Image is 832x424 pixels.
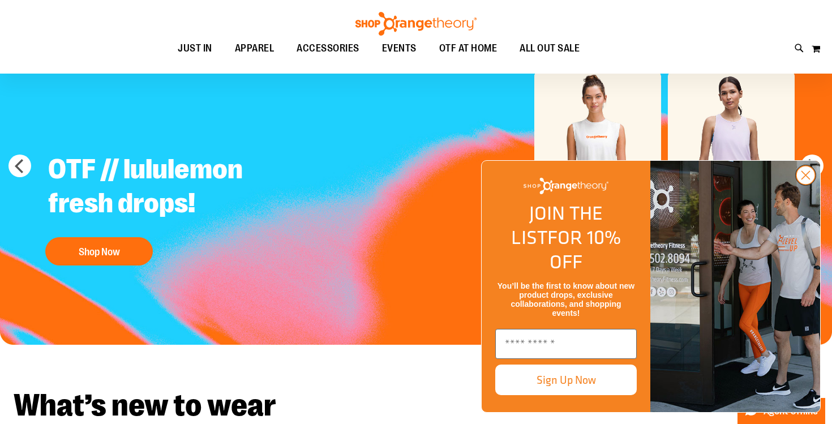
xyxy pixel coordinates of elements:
div: FLYOUT Form [470,149,832,424]
span: APPAREL [235,36,275,61]
button: Sign Up Now [495,365,637,395]
button: Shop Now [45,237,153,265]
span: JOIN THE LIST [511,199,603,251]
input: Enter email [495,329,637,359]
span: ALL OUT SALE [520,36,580,61]
span: EVENTS [382,36,417,61]
h2: What’s new to wear [14,390,818,421]
span: JUST IN [178,36,212,61]
button: prev [8,155,31,177]
span: OTF AT HOME [439,36,498,61]
a: OTF // lululemon fresh drops! Shop Now [40,144,321,271]
img: Shop Orangtheory [650,161,820,412]
button: Close dialog [795,165,816,186]
span: You’ll be the first to know about new product drops, exclusive collaborations, and shopping events! [498,281,634,318]
span: FOR 10% OFF [547,223,621,276]
img: Shop Orangetheory [524,178,608,194]
span: ACCESSORIES [297,36,359,61]
h2: OTF // lululemon fresh drops! [40,144,321,232]
img: Shop Orangetheory [354,12,478,36]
